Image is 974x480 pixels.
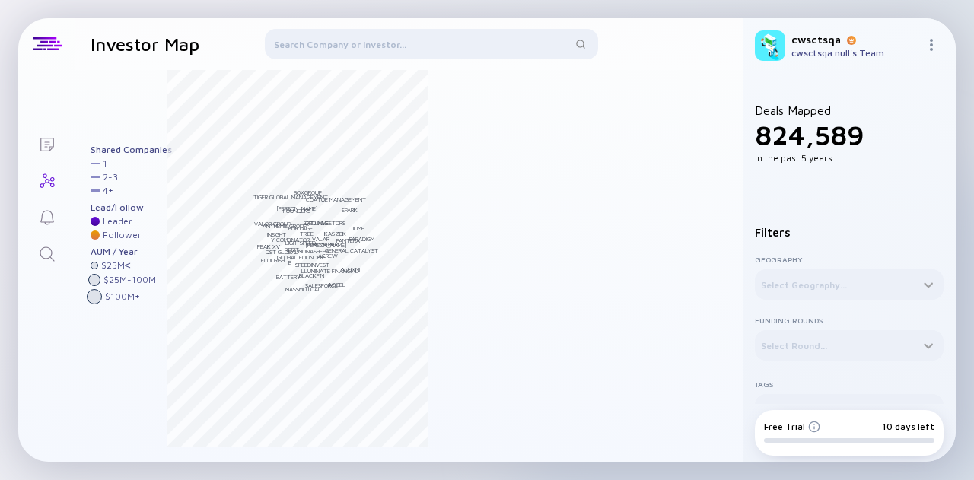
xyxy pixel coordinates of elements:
div: Free Trial [764,421,820,432]
div: Speedinvest [295,261,329,269]
div: [PERSON_NAME] [276,205,318,212]
div: Ribbit [285,246,299,253]
div: Tribe [300,230,314,237]
img: Menu [925,39,937,51]
div: Paradigm [349,235,374,243]
a: Search [18,234,75,271]
div: ≤ [125,260,131,271]
div: Insight [267,230,286,238]
div: KaszeK [324,230,346,237]
div: Lead/Follow [91,202,172,213]
h1: Investor Map [91,33,199,55]
div: cwsctsqa [791,33,919,46]
div: 2 - 3 [103,172,118,183]
div: Filters [755,226,944,239]
div: In the past 5 years [755,152,944,164]
div: Deals Mapped [755,103,944,164]
div: MassMutual [285,285,321,293]
div: Battery [276,273,301,281]
div: $ 25M - 100M [103,275,156,285]
div: Alumni [341,265,360,273]
div: Shared Companies [91,145,172,155]
div: Portage [288,224,313,232]
div: Global Founders [277,253,326,261]
div: DST Global [266,248,298,256]
div: Monashees [298,247,329,255]
div: Leader [103,216,132,227]
div: BoxGroup [294,189,322,196]
div: 1 [103,158,107,169]
div: BlackFin [299,272,324,279]
div: $ 100M + [105,291,140,302]
a: Reminders [18,198,75,234]
a: Lists [18,125,75,161]
div: ACrew [318,252,338,259]
div: Flourish [261,256,285,264]
div: Bessemer [313,240,338,248]
div: Left Lane [301,219,329,227]
div: Salesforce [305,281,338,289]
div: Peak XV [257,243,280,250]
div: 10 days left [882,421,934,432]
div: Anthemis Group [263,222,307,230]
div: 4 + [103,186,113,196]
div: Y Combinator [271,236,310,243]
div: AUM / Year [91,246,172,257]
div: Tiger Global Management [253,193,328,201]
div: General Catalyst [325,246,378,254]
div: Founders [283,207,310,215]
span: 824,589 [755,119,864,151]
div: Coatue Management [306,195,366,203]
a: Investor Map [18,161,75,198]
div: cwsctsqa null's Team [791,47,919,59]
div: Pantera [336,237,360,244]
div: Accel [328,281,345,288]
div: Illuminate Financial [301,267,358,275]
div: B [288,259,291,266]
div: Follower [103,230,142,240]
div: $ 25M [101,260,131,271]
div: Spark [342,206,358,214]
img: cwsctsqa Profile Picture [755,30,785,61]
div: Valar [312,235,329,243]
div: Valor Group [254,220,291,227]
div: Jump [352,224,364,232]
